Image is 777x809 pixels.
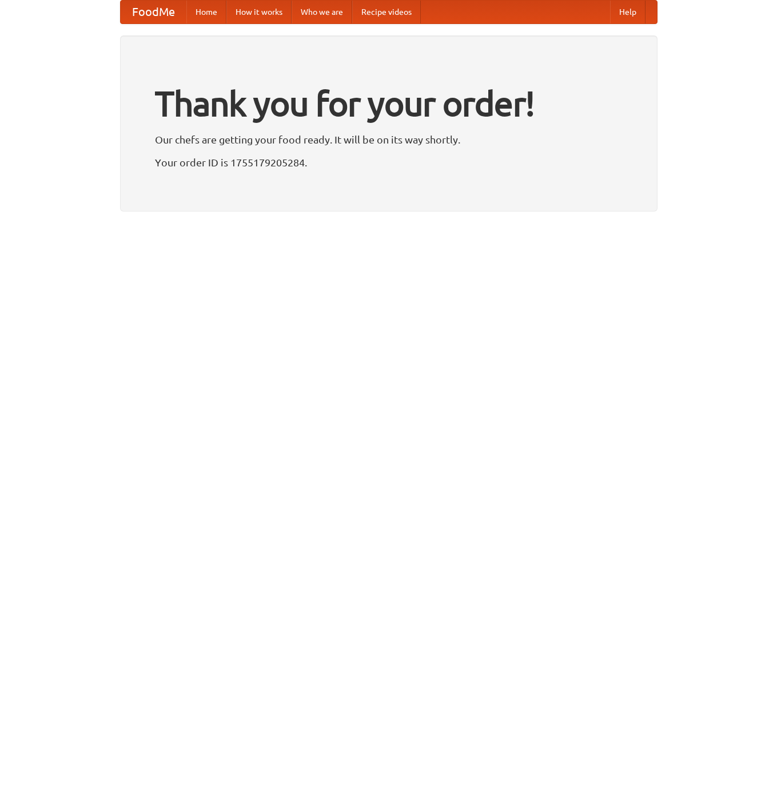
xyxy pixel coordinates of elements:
a: Home [186,1,226,23]
p: Our chefs are getting your food ready. It will be on its way shortly. [155,131,623,148]
a: FoodMe [121,1,186,23]
a: Who we are [292,1,352,23]
h1: Thank you for your order! [155,76,623,131]
p: Your order ID is 1755179205284. [155,154,623,171]
a: Help [610,1,645,23]
a: How it works [226,1,292,23]
a: Recipe videos [352,1,421,23]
